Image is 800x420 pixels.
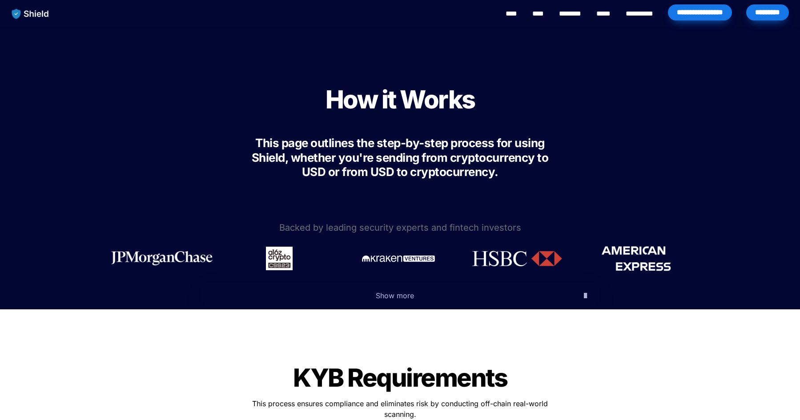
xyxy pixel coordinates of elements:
span: Backed by leading security experts and fintech investors [279,222,521,233]
button: Show more [200,282,600,309]
span: This page outlines the step-by-step process for using Shield, whether you're sending from cryptoc... [252,136,551,179]
span: KYB Requirements [293,363,507,393]
img: website logo [8,4,53,23]
span: How it Works [326,84,475,115]
span: Show more [376,291,414,300]
span: This process ensures compliance and eliminates risk by conducting off-chain real-world scanning. [252,399,550,419]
